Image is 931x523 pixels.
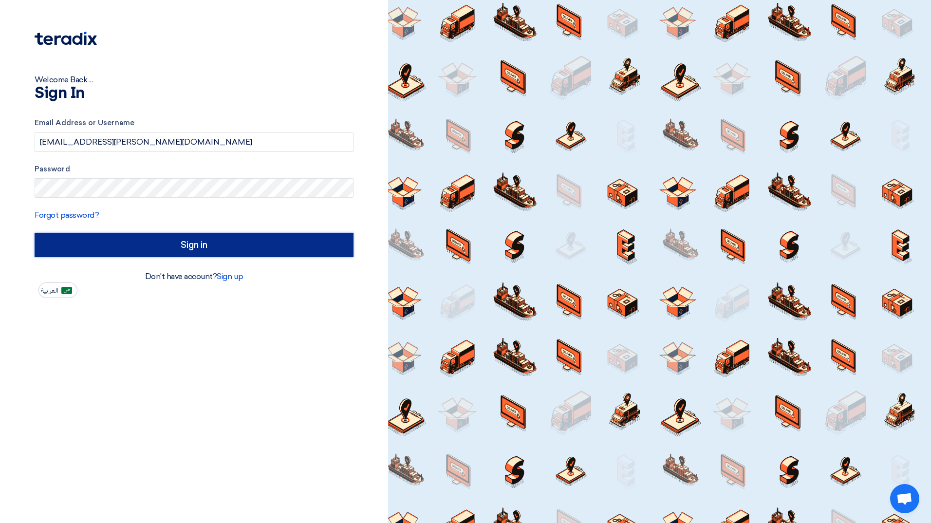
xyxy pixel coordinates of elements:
input: Sign in [35,233,354,257]
img: Teradix logo [35,32,97,45]
h1: Sign In [35,86,354,101]
a: Open chat [890,484,919,513]
div: Don't have account? [35,271,354,282]
img: ar-AR.png [61,287,72,294]
span: العربية [41,287,58,294]
button: العربية [38,282,77,298]
div: Welcome Back ... [35,74,354,86]
input: Enter your business email or username [35,132,354,152]
label: Email Address or Username [35,117,354,129]
a: Forgot password? [35,210,99,220]
label: Password [35,164,354,175]
a: Sign up [217,272,243,281]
